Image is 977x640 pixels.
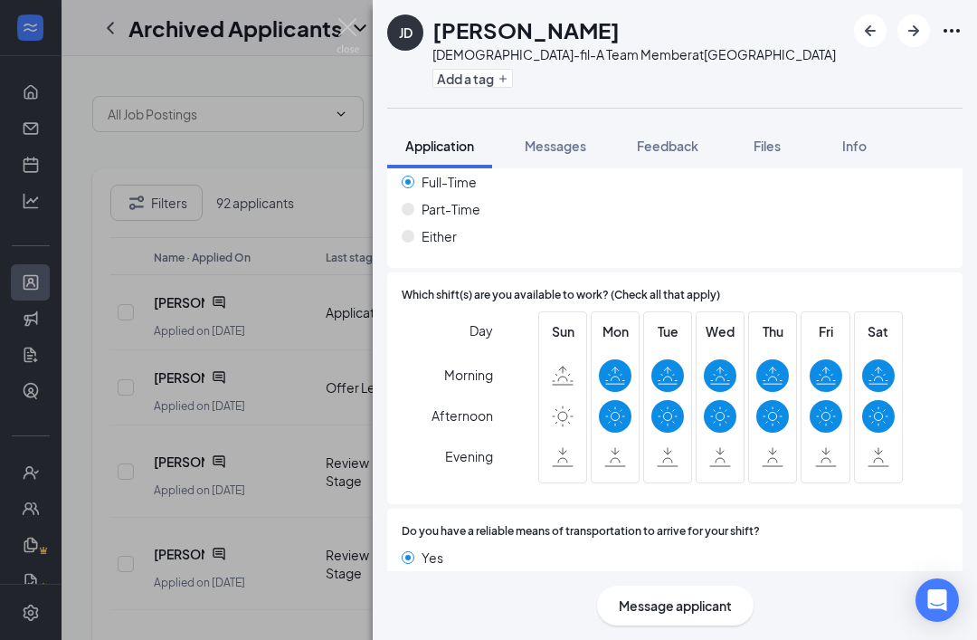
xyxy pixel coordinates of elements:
span: Tue [651,321,684,341]
div: [DEMOGRAPHIC_DATA]-fil-A Team Member at [GEOGRAPHIC_DATA] [432,45,836,63]
span: Files [754,138,781,154]
span: Full-Time [422,172,477,192]
span: Part-Time [422,199,480,219]
button: ArrowLeftNew [854,14,887,47]
span: Application [405,138,474,154]
div: Open Intercom Messenger [915,578,959,622]
span: Message applicant [619,596,732,616]
span: Sat [862,321,895,341]
span: Afternoon [432,399,493,432]
svg: Ellipses [941,20,963,42]
span: Fri [810,321,842,341]
svg: Plus [498,73,508,84]
span: Sun [546,321,579,341]
span: Evening [445,440,493,473]
span: Feedback [637,138,698,154]
span: Info [842,138,867,154]
span: Mon [599,321,631,341]
span: Which shift(s) are you available to work? (Check all that apply) [402,287,720,304]
div: JD [399,24,413,42]
span: Wed [704,321,736,341]
span: Either [422,226,457,246]
span: Thu [756,321,789,341]
span: Yes [422,548,443,568]
span: Morning [444,358,493,391]
button: ArrowRight [897,14,930,47]
svg: ArrowRight [903,20,925,42]
svg: ArrowLeftNew [859,20,881,42]
button: PlusAdd a tag [432,69,513,88]
span: Day [470,320,493,340]
h1: [PERSON_NAME] [432,14,620,45]
span: Messages [525,138,586,154]
span: Do you have a reliable means of transportation to arrive for your shift? [402,523,760,540]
